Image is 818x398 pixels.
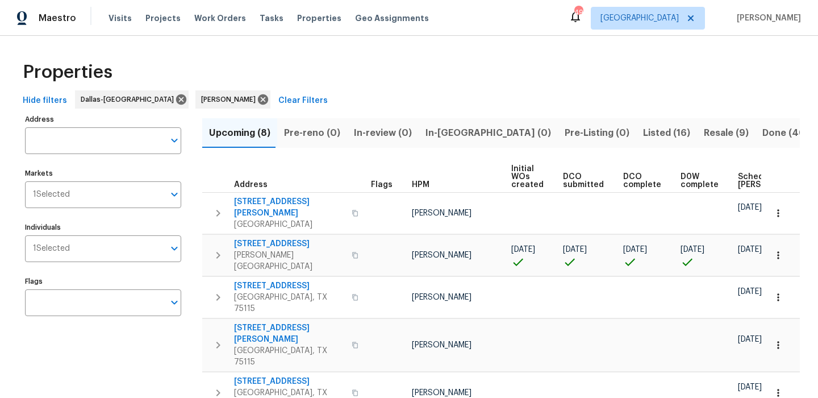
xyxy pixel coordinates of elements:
button: Open [166,295,182,310]
span: Address [234,181,268,189]
span: Clear Filters [278,94,328,108]
span: 1 Selected [33,244,70,254]
span: [DATE] [511,246,535,254]
label: Address [25,116,181,123]
span: [DATE] [623,246,647,254]
span: [STREET_ADDRESS] [234,238,345,250]
span: [STREET_ADDRESS] [234,280,345,292]
span: [PERSON_NAME] [412,209,471,217]
span: [DATE] [738,246,762,254]
label: Flags [25,278,181,285]
span: [GEOGRAPHIC_DATA] [600,13,679,24]
span: [STREET_ADDRESS][PERSON_NAME] [234,196,345,219]
span: [PERSON_NAME][GEOGRAPHIC_DATA] [234,250,345,272]
span: [DATE] [738,288,762,296]
span: Hide filters [23,94,67,108]
span: D0W complete [681,173,719,189]
span: Initial WOs created [511,165,544,189]
span: Scheduled [PERSON_NAME] [738,173,802,189]
span: Properties [23,67,112,78]
span: [STREET_ADDRESS][PERSON_NAME] [234,322,345,345]
span: [DATE] [738,204,762,212]
label: Individuals [25,224,181,231]
span: [PERSON_NAME] [732,13,801,24]
span: [PERSON_NAME] [201,94,260,105]
span: [STREET_ADDRESS] [234,376,345,387]
div: Dallas-[GEOGRAPHIC_DATA] [75,90,189,109]
span: Pre-reno (0) [284,125,340,141]
span: Done (403) [762,125,815,141]
button: Open [166,132,182,148]
span: [PERSON_NAME] [412,293,471,301]
span: Visits [108,13,132,24]
button: Hide filters [18,90,72,111]
span: 1 Selected [33,190,70,200]
span: Listed (16) [643,125,690,141]
span: DCO complete [623,173,661,189]
div: [PERSON_NAME] [195,90,270,109]
span: In-[GEOGRAPHIC_DATA] (0) [425,125,551,141]
span: Flags [371,181,393,189]
div: 49 [574,7,582,18]
span: [DATE] [563,246,587,254]
span: Maestro [39,13,76,24]
span: Properties [297,13,341,24]
span: Upcoming (8) [209,125,270,141]
label: Markets [25,170,181,177]
span: [DATE] [738,383,762,391]
span: [PERSON_NAME] [412,251,471,259]
span: DCO submitted [563,173,604,189]
span: In-review (0) [354,125,412,141]
span: [GEOGRAPHIC_DATA], TX 75115 [234,345,345,368]
button: Clear Filters [274,90,332,111]
span: Pre-Listing (0) [565,125,629,141]
span: [DATE] [738,335,762,343]
span: [PERSON_NAME] [412,341,471,349]
span: Geo Assignments [355,13,429,24]
span: Projects [145,13,181,24]
span: [GEOGRAPHIC_DATA], TX 75115 [234,292,345,314]
span: Tasks [260,14,283,22]
span: Work Orders [194,13,246,24]
span: Resale (9) [704,125,749,141]
span: [DATE] [681,246,704,254]
span: [PERSON_NAME] [412,389,471,397]
button: Open [166,186,182,202]
span: Dallas-[GEOGRAPHIC_DATA] [81,94,178,105]
span: [GEOGRAPHIC_DATA] [234,219,345,230]
span: HPM [412,181,429,189]
button: Open [166,241,182,256]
